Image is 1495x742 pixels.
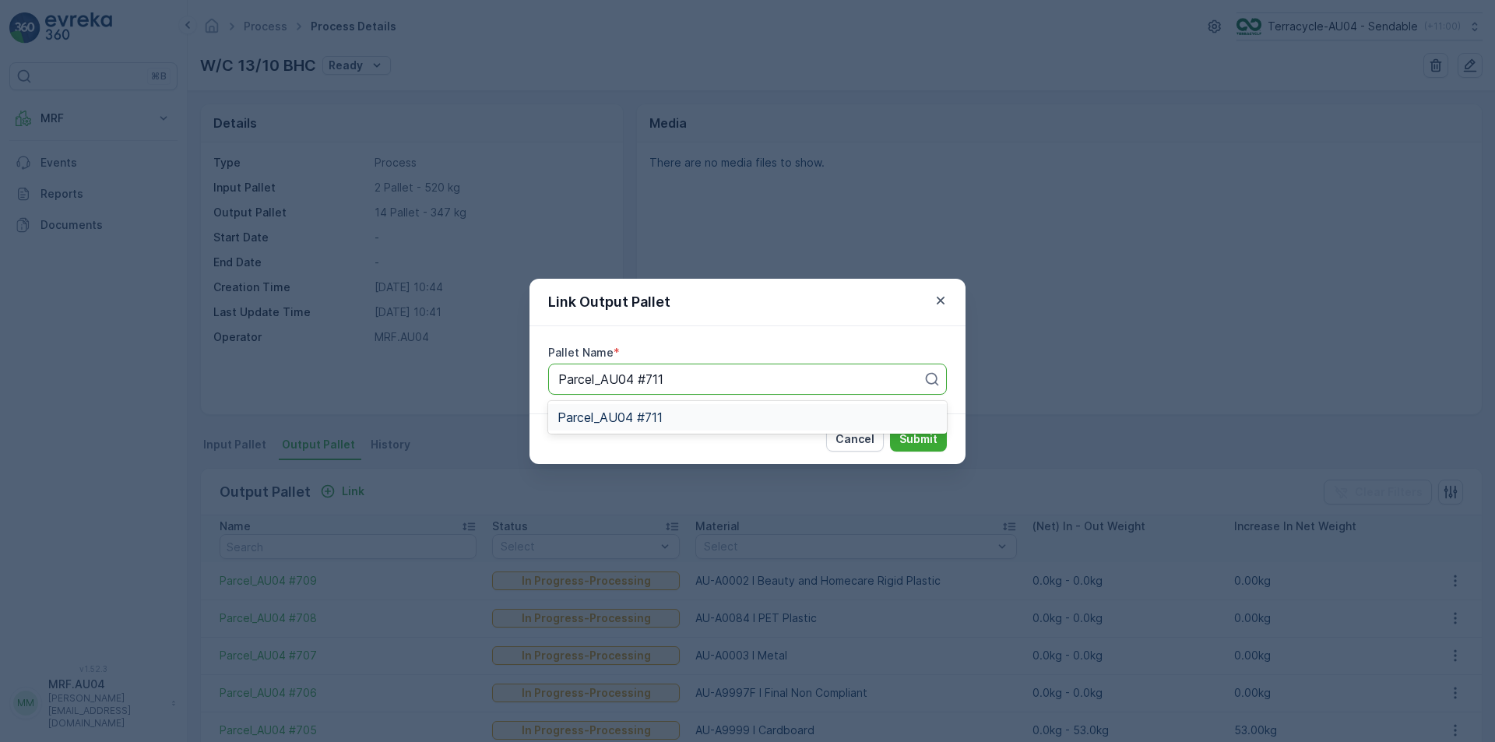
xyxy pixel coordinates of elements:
[826,427,884,452] button: Cancel
[835,431,874,447] p: Cancel
[558,410,663,424] span: Parcel_AU04 #711
[548,291,670,313] p: Link Output Pallet
[890,427,947,452] button: Submit
[548,346,614,359] label: Pallet Name
[899,431,937,447] p: Submit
